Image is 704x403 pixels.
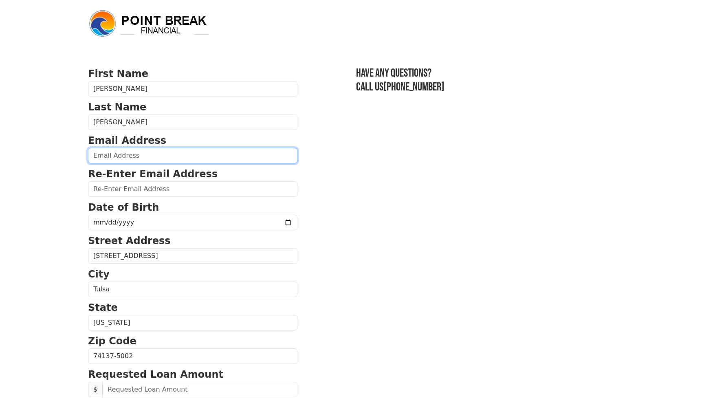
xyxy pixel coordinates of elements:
[383,80,444,94] a: [PHONE_NUMBER]
[88,235,171,247] strong: Street Address
[88,382,103,397] span: $
[88,302,118,313] strong: State
[88,248,297,264] input: Street Address
[88,81,297,97] input: First Name
[88,68,148,79] strong: First Name
[356,80,616,94] h3: Call us
[88,348,297,364] input: Zip Code
[88,282,297,297] input: City
[88,148,297,163] input: Email Address
[88,181,297,197] input: Re-Enter Email Address
[88,115,297,130] input: Last Name
[88,101,146,113] strong: Last Name
[356,66,616,80] h3: Have any questions?
[88,369,223,380] strong: Requested Loan Amount
[88,168,218,180] strong: Re-Enter Email Address
[88,269,110,280] strong: City
[102,382,297,397] input: Requested Loan Amount
[88,9,210,38] img: logo.png
[88,135,166,146] strong: Email Address
[88,335,136,347] strong: Zip Code
[88,202,159,213] strong: Date of Birth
